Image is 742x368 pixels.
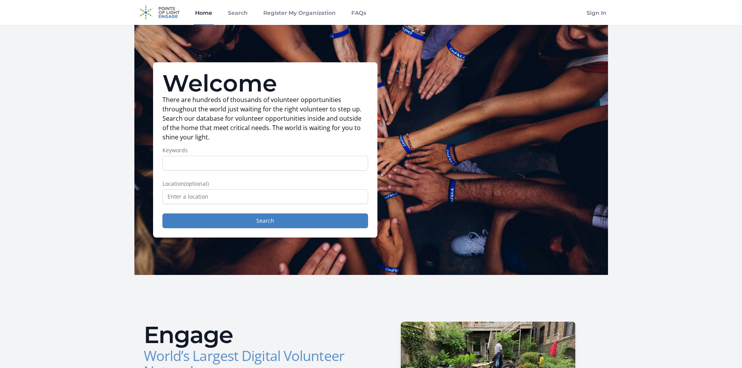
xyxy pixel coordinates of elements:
label: Keywords [162,146,368,154]
button: Search [162,213,368,228]
p: There are hundreds of thousands of volunteer opportunities throughout the world just waiting for ... [162,95,368,142]
h1: Welcome [162,72,368,95]
label: Location [162,180,368,188]
span: (optional) [184,180,209,187]
h2: Engage [144,323,365,347]
input: Enter a location [162,189,368,204]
